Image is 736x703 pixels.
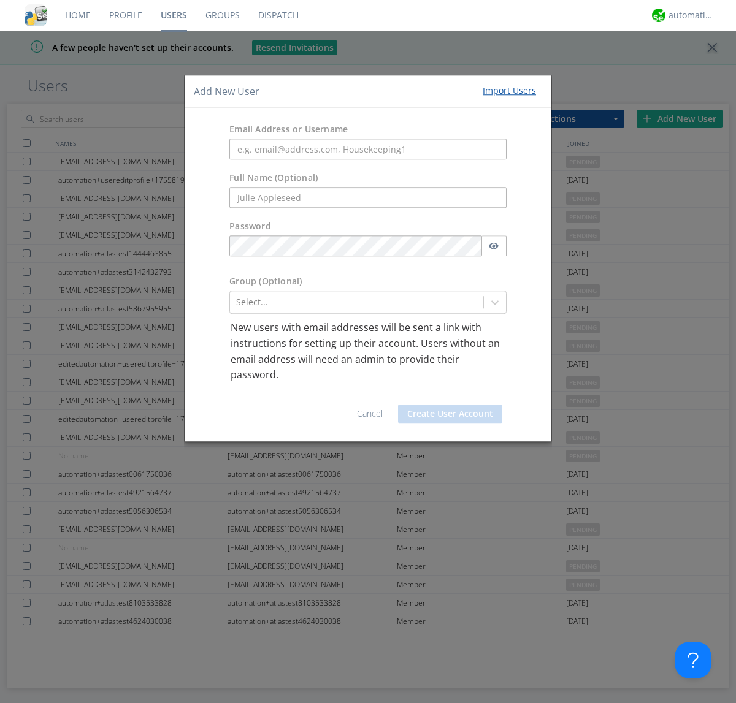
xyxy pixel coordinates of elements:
[25,4,47,26] img: cddb5a64eb264b2086981ab96f4c1ba7
[652,9,665,22] img: d2d01cd9b4174d08988066c6d424eccd
[669,9,715,21] div: automation+atlas
[229,172,318,184] label: Full Name (Optional)
[357,408,383,419] a: Cancel
[483,85,536,97] div: Import Users
[194,85,259,99] h4: Add New User
[229,139,507,160] input: e.g. email@address.com, Housekeeping1
[229,276,302,288] label: Group (Optional)
[398,405,502,423] button: Create User Account
[229,188,507,208] input: Julie Appleseed
[229,124,348,136] label: Email Address or Username
[229,221,271,233] label: Password
[231,321,505,383] p: New users with email addresses will be sent a link with instructions for setting up their account...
